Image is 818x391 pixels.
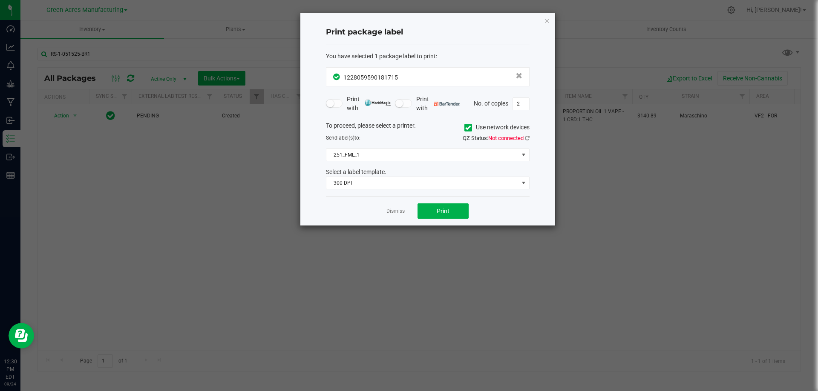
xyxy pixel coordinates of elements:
[416,95,460,113] span: Print with
[464,123,530,132] label: Use network devices
[9,323,34,348] iframe: Resource center
[320,121,536,134] div: To proceed, please select a printer.
[437,208,449,214] span: Print
[343,74,398,81] span: 1228059590181715
[326,149,518,161] span: 251_FML_1
[337,135,354,141] span: label(s)
[320,168,536,177] div: Select a label template.
[434,102,460,106] img: bartender.png
[463,135,530,141] span: QZ Status:
[326,52,530,61] div: :
[474,100,508,106] span: No. of copies
[326,53,436,60] span: You have selected 1 package label to print
[418,203,469,219] button: Print
[347,95,391,113] span: Print with
[326,177,518,189] span: 300 DPI
[326,135,360,141] span: Send to:
[365,100,391,106] img: mark_magic_cybra.png
[326,27,530,38] h4: Print package label
[386,208,405,215] a: Dismiss
[488,135,524,141] span: Not connected
[333,72,341,81] span: In Sync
